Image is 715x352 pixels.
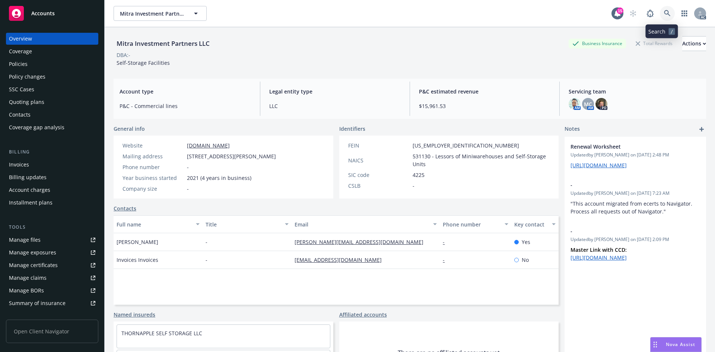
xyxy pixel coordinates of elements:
a: [PERSON_NAME][EMAIL_ADDRESS][DOMAIN_NAME] [295,238,429,245]
div: Installment plans [9,197,53,209]
span: - [571,227,681,235]
div: Billing [6,148,98,156]
span: $15,961.53 [419,102,550,110]
a: - [443,238,451,245]
span: Yes [522,238,530,246]
button: Title [203,215,292,233]
a: Coverage [6,45,98,57]
span: [US_EMPLOYER_IDENTIFICATION_NUMBER] [413,142,519,149]
span: - [413,182,414,190]
div: Policies [9,58,28,70]
div: SSC Cases [9,83,34,95]
a: - [443,256,451,263]
a: Report a Bug [643,6,658,21]
span: General info [114,125,145,133]
a: Account charges [6,184,98,196]
a: Contacts [114,204,136,212]
img: photo [569,98,581,110]
div: Email [295,221,429,228]
div: Business Insurance [569,39,626,48]
span: P&C estimated revenue [419,88,550,95]
a: Affiliated accounts [339,311,387,318]
a: Manage exposures [6,247,98,259]
div: Year business started [123,174,184,182]
a: THORNAPPLE SELF STORAGE LLC [121,330,202,337]
div: Mitra Investment Partners LLC [114,39,213,48]
a: [EMAIL_ADDRESS][DOMAIN_NAME] [295,256,388,263]
div: Billing updates [9,171,47,183]
div: Mailing address [123,152,184,160]
div: Invoices [9,159,29,171]
span: Updated by [PERSON_NAME] on [DATE] 2:48 PM [571,152,700,158]
span: Account type [120,88,251,95]
a: SSC Cases [6,83,98,95]
span: - [187,185,189,193]
span: Legal entity type [269,88,401,95]
a: Installment plans [6,197,98,209]
a: Manage files [6,234,98,246]
span: [STREET_ADDRESS][PERSON_NAME] [187,152,276,160]
span: - [187,163,189,171]
div: Manage files [9,234,41,246]
a: Contacts [6,109,98,121]
button: Mitra Investment Partners LLC [114,6,207,21]
span: Mitra Investment Partners LLC [120,10,184,18]
span: 4225 [413,171,425,179]
img: photo [595,98,607,110]
span: Renewal Worksheet [571,143,681,150]
a: Manage claims [6,272,98,284]
div: NAICS [348,156,410,164]
div: Title [206,221,280,228]
a: Coverage gap analysis [6,121,98,133]
button: Key contact [511,215,559,233]
span: Accounts [31,10,55,16]
div: Overview [9,33,32,45]
div: Coverage gap analysis [9,121,64,133]
span: Updated by [PERSON_NAME] on [DATE] 7:23 AM [571,190,700,197]
div: Total Rewards [632,39,676,48]
span: Nova Assist [666,341,695,348]
a: Accounts [6,3,98,24]
div: Tools [6,223,98,231]
span: "This account migrated from ecerts to Navigator. Process all requests out of Navigator." [571,200,694,215]
span: [PERSON_NAME] [117,238,158,246]
span: - [206,238,207,246]
div: Phone number [443,221,500,228]
div: Policy changes [9,71,45,83]
span: Updated by [PERSON_NAME] on [DATE] 2:09 PM [571,236,700,243]
button: Nova Assist [650,337,702,352]
div: Manage certificates [9,259,58,271]
span: No [522,256,529,264]
button: Email [292,215,440,233]
span: Identifiers [339,125,365,133]
span: Notes [565,125,580,134]
a: Manage BORs [6,285,98,296]
button: Phone number [440,215,511,233]
a: Named insureds [114,311,155,318]
strong: Master Link with CCD: [571,246,627,253]
a: Invoices [6,159,98,171]
div: Account charges [9,184,50,196]
a: Start snowing [626,6,641,21]
div: 15 [617,7,623,14]
a: Overview [6,33,98,45]
div: Full name [117,221,191,228]
div: DBA: - [117,51,130,59]
div: Key contact [514,221,547,228]
span: Open Client Navigator [6,320,98,343]
div: Coverage [9,45,32,57]
div: -Updatedby [PERSON_NAME] on [DATE] 7:23 AM"This account migrated from ecerts to Navigator. Proces... [565,175,706,221]
span: - [206,256,207,264]
div: FEIN [348,142,410,149]
div: Quoting plans [9,96,44,108]
span: LLC [269,102,401,110]
span: MC [584,100,592,108]
div: Manage claims [9,272,47,284]
a: [URL][DOMAIN_NAME] [571,254,627,261]
a: [DOMAIN_NAME] [187,142,230,149]
div: Phone number [123,163,184,171]
a: Search [660,6,675,21]
div: Manage BORs [9,285,44,296]
div: Contacts [9,109,31,121]
button: Actions [682,36,706,51]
